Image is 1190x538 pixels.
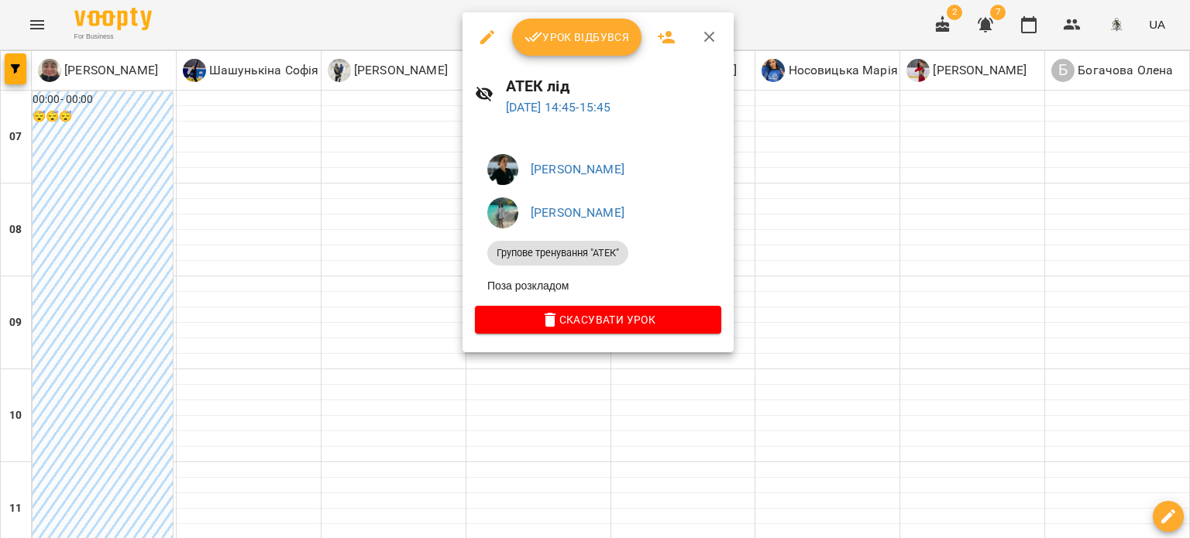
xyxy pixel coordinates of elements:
a: [DATE] 14:45-15:45 [506,100,611,115]
button: Скасувати Урок [475,306,721,334]
li: Поза розкладом [475,272,721,300]
span: Групове тренування "АТЕК" [487,246,628,260]
a: [PERSON_NAME] [531,162,624,176]
img: ef9981bfbadbbfa2c0e5a512eccabdc4.jpeg [487,154,518,185]
span: Скасувати Урок [487,310,709,329]
span: Урок відбувся [524,28,630,46]
img: 829387a183b2768e27a5d642b4f9f013.jpeg [487,197,518,228]
button: Урок відбувся [512,19,642,56]
h6: АТЕК лід [506,74,722,98]
a: [PERSON_NAME] [531,205,624,220]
